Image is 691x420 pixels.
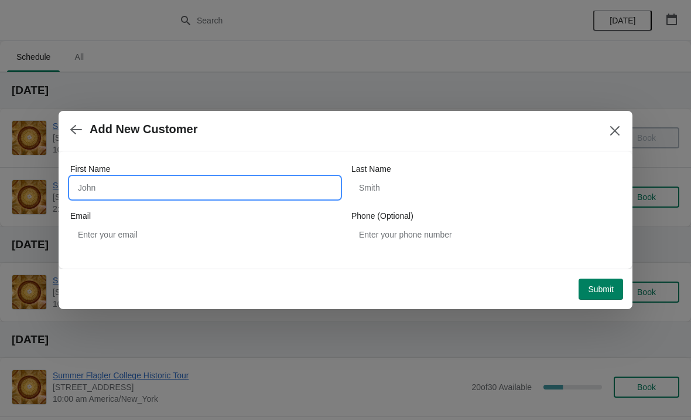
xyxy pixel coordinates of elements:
h2: Add New Customer [90,123,197,136]
input: Smith [351,177,621,198]
input: Enter your email [70,224,340,245]
label: Email [70,210,91,222]
label: Last Name [351,163,391,175]
label: First Name [70,163,110,175]
input: Enter your phone number [351,224,621,245]
button: Submit [579,279,623,300]
input: John [70,177,340,198]
button: Close [604,120,625,141]
label: Phone (Optional) [351,210,413,222]
span: Submit [588,284,614,294]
